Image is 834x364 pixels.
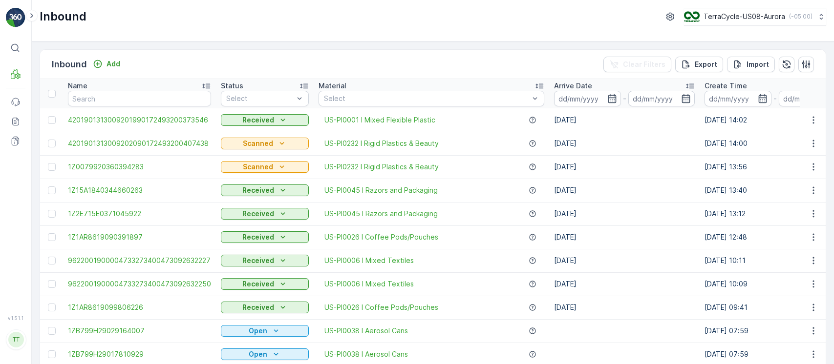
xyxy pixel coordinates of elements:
button: Import [727,57,775,72]
p: - [623,93,626,104]
td: [DATE] [549,155,700,179]
p: Select [226,94,294,103]
a: US-PI0045 I Razors and Packaging [324,209,438,219]
p: Inbound [40,9,86,24]
button: Received [221,114,309,126]
button: Scanned [221,138,309,149]
a: 1Z0079920360394283 [68,162,211,172]
div: TT [8,332,24,347]
p: Status [221,81,243,91]
div: Toggle Row Selected [48,350,56,358]
p: Export [695,60,717,69]
div: Toggle Row Selected [48,140,56,147]
td: [DATE] [549,296,700,319]
p: Received [242,209,274,219]
a: 9622001900004733273400473092632250 [68,279,211,289]
p: ( -05:00 ) [789,13,813,20]
p: Received [242,185,274,195]
div: Toggle Row Selected [48,233,56,241]
p: Received [242,303,274,312]
p: Open [249,349,267,359]
button: TT [6,323,25,356]
a: 1ZB799H29029164007 [68,326,211,336]
p: Scanned [243,162,273,172]
input: dd/mm/yyyy [554,91,621,106]
a: US-PI0001 I Mixed Flexible Plastic [324,115,435,125]
td: [DATE] [549,108,700,132]
a: 1Z2E715E0371045922 [68,209,211,219]
button: Export [675,57,723,72]
a: US-PI0045 I Razors and Packaging [324,185,438,195]
span: 4201901313009201990172493200373546 [68,115,211,125]
button: Received [221,278,309,290]
p: Create Time [705,81,747,91]
p: Received [242,279,274,289]
div: Toggle Row Selected [48,163,56,171]
p: Received [242,256,274,265]
p: Received [242,232,274,242]
button: Open [221,348,309,360]
p: - [773,93,777,104]
span: US-PI0006 I Mixed Textiles [324,279,414,289]
a: 1Z1AR8619099806226 [68,303,211,312]
p: Select [324,94,529,103]
div: Toggle Row Selected [48,257,56,264]
button: Clear Filters [603,57,671,72]
img: logo [6,8,25,27]
span: 9622001900004733273400473092632227 [68,256,211,265]
a: US-PI0232 I Rigid Plastics & Beauty [324,139,439,148]
p: Arrive Date [554,81,592,91]
p: Open [249,326,267,336]
button: Received [221,255,309,266]
td: [DATE] [549,249,700,272]
td: [DATE] [549,202,700,225]
div: Toggle Row Selected [48,303,56,311]
div: Toggle Row Selected [48,210,56,218]
td: [DATE] [549,272,700,296]
a: 1Z1AR8619090391897 [68,232,211,242]
p: Add [107,59,120,69]
span: v 1.51.1 [6,315,25,321]
p: Received [242,115,274,125]
a: US-PI0006 I Mixed Textiles [324,256,414,265]
button: Received [221,184,309,196]
button: Received [221,231,309,243]
button: Received [221,302,309,313]
p: Name [68,81,87,91]
a: US-PI0038 I Aerosol Cans [324,326,408,336]
img: image_ci7OI47.png [684,11,700,22]
button: TerraCycle-US08-Aurora(-05:00) [684,8,826,25]
p: Clear Filters [623,60,665,69]
input: dd/mm/yyyy [628,91,695,106]
p: Scanned [243,139,273,148]
a: US-PI0026 I Coffee Pods/Pouches [324,232,438,242]
p: Import [747,60,769,69]
button: Received [221,208,309,220]
a: 1ZB799H29017810929 [68,349,211,359]
div: Toggle Row Selected [48,327,56,335]
a: US-PI0038 I Aerosol Cans [324,349,408,359]
a: 4201901313009202090172493200407438 [68,139,211,148]
button: Add [89,58,124,70]
a: US-PI0026 I Coffee Pods/Pouches [324,303,438,312]
p: TerraCycle-US08-Aurora [704,12,785,21]
a: 1Z15A1840344660263 [68,185,211,195]
a: US-PI0232 I Rigid Plastics & Beauty [324,162,439,172]
td: [DATE] [549,132,700,155]
p: Material [319,81,346,91]
div: Toggle Row Selected [48,116,56,124]
input: dd/mm/yyyy [705,91,771,106]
